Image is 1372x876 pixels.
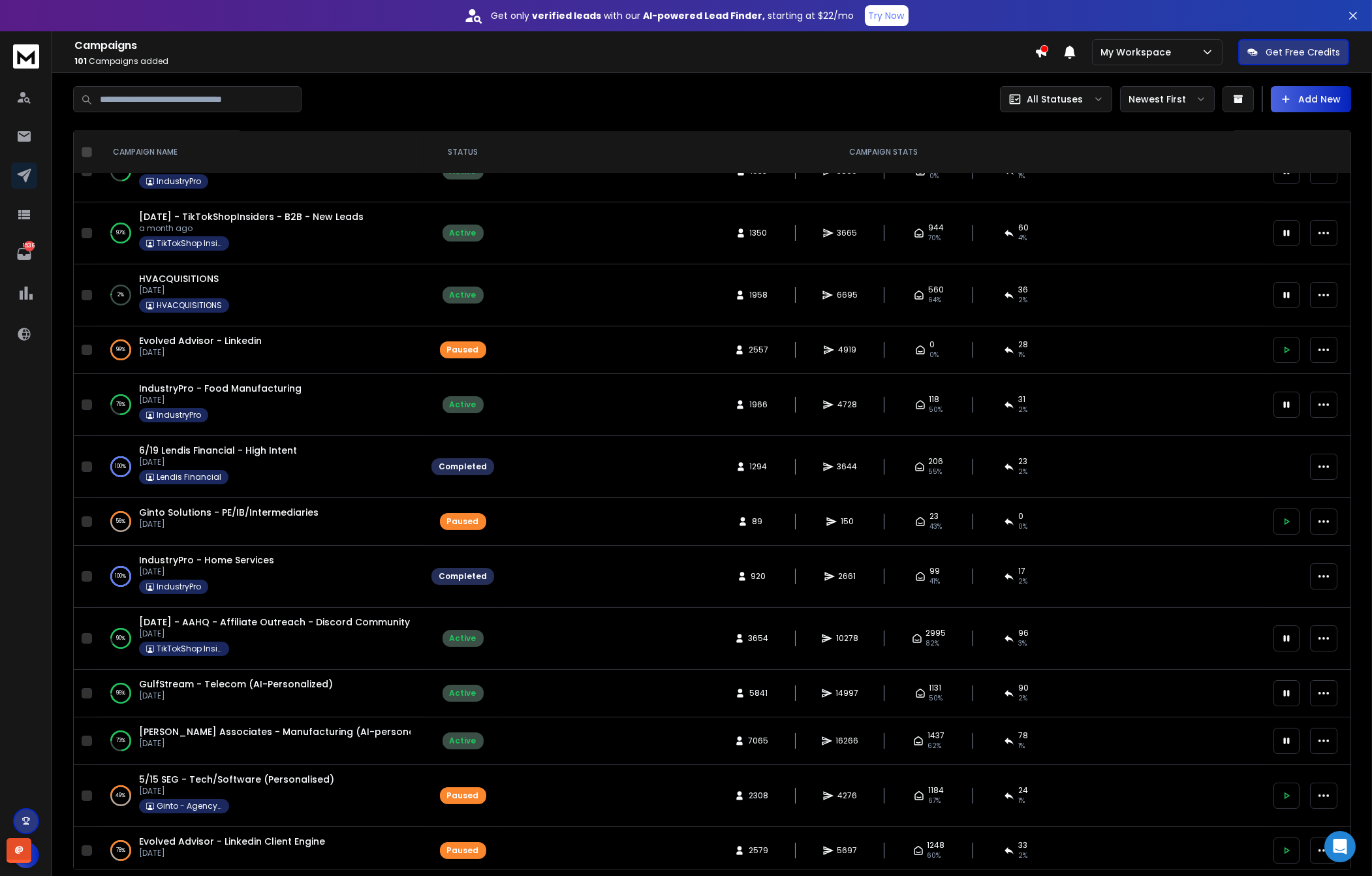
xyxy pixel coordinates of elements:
[139,210,364,223] a: [DATE] - TikTokShopInsiders - B2B - New Leads
[450,633,476,644] div: Active
[929,693,943,704] span: 50 %
[1018,223,1029,233] span: 60
[139,773,334,786] span: 5/15 SEG - Tech/Software (Personalised)
[929,522,942,532] span: 43 %
[139,848,325,858] p: [DATE]
[929,394,940,405] span: 118
[837,790,857,801] span: 4276
[1018,171,1025,181] span: 1 %
[749,290,768,300] span: 1958
[139,272,219,285] span: HVACQUISITIONS
[74,55,87,67] span: 101
[157,801,222,811] p: Ginto - Agency Clients
[157,238,222,249] p: TikTokShop Insiders
[450,290,476,300] div: Active
[929,467,943,477] span: 55 %
[447,345,479,355] div: Paused
[1271,86,1351,112] button: Add New
[749,633,769,644] span: 3654
[837,290,858,300] span: 6695
[1238,39,1349,65] button: Get Free Credits
[97,202,424,264] td: 97%[DATE] - TikTokShopInsiders - B2B - New Leadsa month agoTikTokShop Insiders
[117,289,124,302] p: 2 %
[751,571,766,582] span: 920
[97,670,424,717] td: 96%GulfStream - Telecom (AI-Personalized)[DATE]
[139,678,333,691] span: GulfStream - Telecom (AI-Personalized)
[928,840,945,851] span: 1248
[1018,785,1028,796] span: 24
[447,790,479,801] div: Paused
[116,687,125,700] p: 96 %
[157,300,222,311] p: HVACQUISITIONS
[116,789,126,802] p: 49 %
[139,616,491,629] a: [DATE] - AAHQ - Affiliate Outreach - Discord Community Invite Campaign
[750,228,768,238] span: 1350
[157,582,201,592] p: IndustryPro
[97,608,424,670] td: 90%[DATE] - AAHQ - Affiliate Outreach - Discord Community Invite Campaign[DATE]TikTokShop Insiders
[139,506,319,519] a: Ginto Solutions - PE/IB/Intermediaries
[116,844,125,857] p: 78 %
[836,633,858,644] span: 10278
[450,399,476,410] div: Active
[97,436,424,498] td: 100%6/19 Lendis Financial - High Intent[DATE]Lendis Financial
[752,516,765,527] span: 89
[1018,693,1027,704] span: 2 %
[1018,405,1027,415] span: 2 %
[139,738,411,749] p: [DATE]
[1018,851,1027,861] span: 2 %
[97,326,424,374] td: 99%Evolved Advisor - Linkedin[DATE]
[116,460,127,473] p: 100 %
[838,345,856,355] span: 4919
[1018,576,1027,587] span: 2 %
[139,444,297,457] a: 6/19 Lendis Financial - High Intent
[1018,566,1025,576] span: 17
[450,736,476,746] div: Active
[929,683,942,693] span: 1131
[1018,467,1027,477] span: 2 %
[1018,628,1029,638] span: 96
[11,241,37,267] a: 1536
[837,228,858,238] span: 3665
[24,241,35,251] p: 1536
[865,5,909,26] button: Try Now
[139,334,262,347] a: Evolved Advisor - Linkedin
[837,399,857,410] span: 4728
[139,835,325,848] a: Evolved Advisor - Linkedin Client Engine
[450,228,476,238] div: Active
[749,399,768,410] span: 1966
[837,461,858,472] span: 3644
[139,347,262,358] p: [DATE]
[749,845,768,856] span: 2579
[139,382,302,395] a: IndustryPro - Food Manufacturing
[97,765,424,827] td: 49%5/15 SEG - Tech/Software (Personalised)[DATE]Ginto - Agency Clients
[139,567,274,577] p: [DATE]
[13,44,39,69] img: logo
[447,516,479,527] div: Paused
[1266,46,1340,59] p: Get Free Credits
[450,688,476,698] div: Active
[928,223,944,233] span: 944
[1018,394,1025,405] span: 31
[97,827,424,875] td: 78%Evolved Advisor - Linkedin Client Engine[DATE]
[1018,511,1023,522] span: 0
[644,9,766,22] strong: AI-powered Lead Finder,
[1120,86,1215,112] button: Newest First
[928,785,944,796] span: 1184
[928,285,944,295] span: 560
[1018,683,1029,693] span: 90
[97,546,424,608] td: 100%IndustryPro - Home Services[DATE]IndustryPro
[97,264,424,326] td: 2%HVACQUISITIONS[DATE]HVACQUISITIONS
[1018,295,1027,305] span: 2 %
[1027,93,1083,106] p: All Statuses
[139,725,441,738] a: [PERSON_NAME] Associates - Manufacturing (AI-personalized)
[836,736,859,746] span: 16266
[157,176,201,187] p: IndustryPro
[74,38,1035,54] h1: Campaigns
[1100,46,1176,59] p: My Workspace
